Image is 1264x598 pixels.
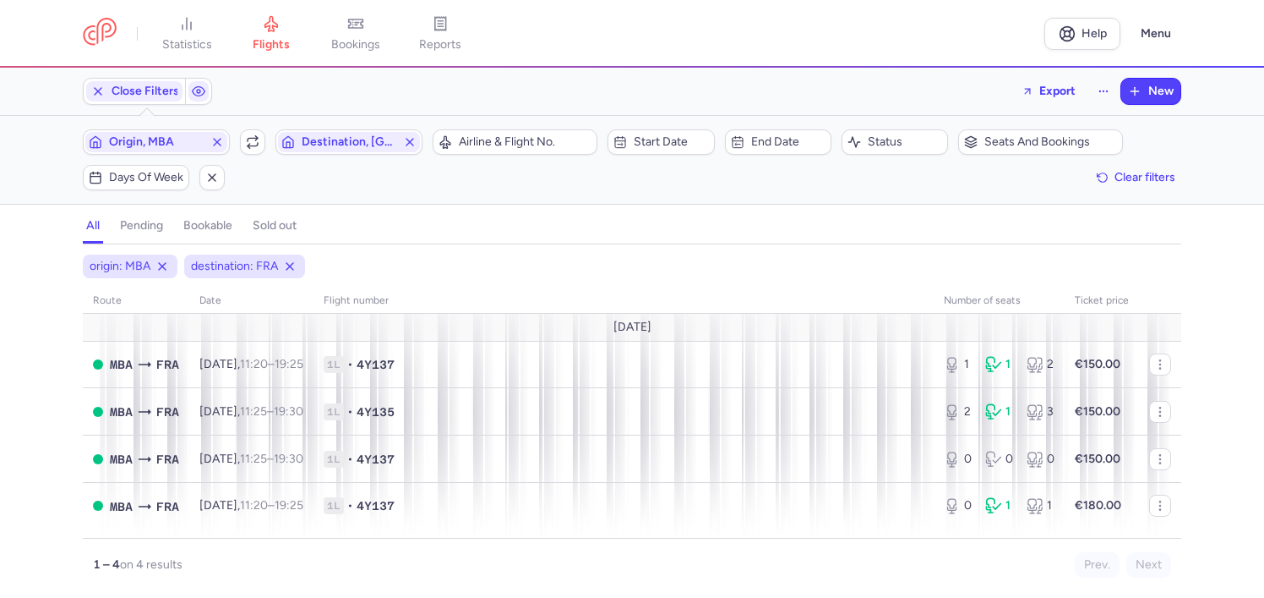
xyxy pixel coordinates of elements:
button: Next [1126,552,1171,578]
span: FRA [156,450,179,469]
span: • [347,403,353,420]
button: Status [842,129,948,155]
span: MBA [110,403,133,421]
strong: €150.00 [1075,404,1120,419]
strong: 1 – 4 [93,557,120,572]
strong: €150.00 [1075,357,1120,371]
span: 1L [324,451,344,468]
time: 19:25 [275,357,303,371]
span: [DATE], [199,498,303,513]
span: FRA [156,497,179,516]
strong: €180.00 [1075,498,1121,513]
button: Start date [607,129,714,155]
h4: bookable [183,218,232,233]
span: Help [1081,27,1107,40]
span: [DATE] [613,321,651,334]
div: 0 [985,451,1013,468]
span: – [240,404,303,419]
span: [DATE], [199,452,303,466]
button: Destination, [GEOGRAPHIC_DATA] [275,129,422,155]
div: 1 [985,497,1013,514]
div: 0 [944,497,972,514]
span: Days of week [109,171,183,184]
span: New [1148,85,1174,98]
span: • [347,451,353,468]
span: [DATE], [199,357,303,371]
span: FRA [156,403,179,421]
span: 1L [324,403,344,420]
a: statistics [144,15,229,52]
div: 0 [1027,451,1054,468]
h4: pending [120,218,163,233]
span: – [240,498,303,513]
button: Days of week [83,165,189,190]
button: End date [725,129,831,155]
span: • [347,497,353,514]
span: Export [1039,85,1076,97]
button: Close Filters [84,79,185,104]
span: MBA [110,450,133,469]
button: Export [1011,78,1087,105]
div: 2 [1027,356,1054,373]
span: Destination, [GEOGRAPHIC_DATA] [302,135,396,149]
button: Prev. [1075,552,1120,578]
a: reports [398,15,482,52]
div: 2 [944,403,972,420]
time: 19:30 [274,404,303,419]
span: [DATE], [199,404,303,419]
span: Start date [634,135,708,149]
span: bookings [331,37,380,52]
h4: sold out [253,218,297,233]
div: 1 [1027,497,1054,514]
div: 1 [985,403,1013,420]
span: 1L [324,356,344,373]
span: statistics [162,37,212,52]
span: • [347,356,353,373]
span: Status [868,135,942,149]
span: Seats and bookings [984,135,1117,149]
th: date [189,288,313,314]
button: New [1121,79,1180,104]
button: Airline & Flight No. [433,129,597,155]
h4: all [86,218,100,233]
span: Close Filters [112,85,179,98]
span: origin: MBA [90,258,150,275]
time: 11:25 [240,404,267,419]
a: Help [1044,18,1120,50]
span: – [240,452,303,466]
time: 19:30 [274,452,303,466]
span: destination: FRA [191,258,278,275]
span: MBA [110,497,133,516]
span: Airline & Flight No. [459,135,591,149]
span: on 4 results [120,557,183,572]
span: 4Y135 [357,403,395,420]
th: number of seats [934,288,1065,314]
div: 3 [1027,403,1054,420]
span: 4Y137 [357,451,395,468]
span: Origin, MBA [109,135,204,149]
span: 4Y137 [357,497,395,514]
span: FRA [156,355,179,374]
div: 1 [985,356,1013,373]
span: MBA [110,355,133,374]
time: 19:25 [275,498,303,513]
span: 4Y137 [357,356,395,373]
span: End date [751,135,825,149]
span: – [240,357,303,371]
span: Clear filters [1114,171,1175,184]
a: flights [229,15,313,52]
div: 0 [944,451,972,468]
time: 11:20 [240,357,268,371]
span: 1L [324,497,344,514]
th: Flight number [313,288,934,314]
button: Menu [1131,18,1181,50]
a: CitizenPlane red outlined logo [83,18,117,49]
span: reports [419,37,461,52]
a: bookings [313,15,398,52]
time: 11:25 [240,452,267,466]
button: Seats and bookings [958,129,1123,155]
th: route [83,288,189,314]
div: 1 [944,356,972,373]
button: Clear filters [1091,165,1181,190]
time: 11:20 [240,498,268,513]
